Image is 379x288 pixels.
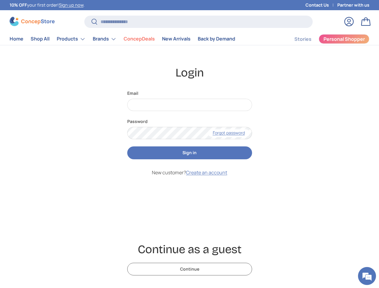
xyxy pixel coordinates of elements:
[198,33,235,45] a: Back by Demand
[10,2,27,8] strong: 10% OFF
[127,183,252,226] iframe: Social Login
[10,33,235,45] nav: Primary
[280,33,369,45] nav: Secondary
[208,129,250,137] a: Forgot password
[10,65,369,80] h1: Login
[337,2,369,8] a: Partner with us
[305,2,337,8] a: Contact Us
[127,263,252,276] button: Continue
[294,33,311,45] a: Stories
[162,33,191,45] a: New Arrivals
[127,90,252,96] label: Email
[127,146,252,159] button: Sign in
[59,2,83,8] a: Sign up now
[10,2,85,8] p: your first order! .
[10,242,369,257] h2: Continue as a guest
[186,169,227,176] a: Create an account
[319,34,369,44] a: Personal Shopper
[323,37,365,41] span: Personal Shopper
[31,33,50,45] a: Shop All
[10,33,23,45] a: Home
[89,33,120,45] summary: Brands
[10,17,55,26] img: ConcepStore
[53,33,89,45] summary: Products
[127,169,252,176] p: New customer?
[127,118,252,124] label: Password
[124,33,155,45] a: ConcepDeals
